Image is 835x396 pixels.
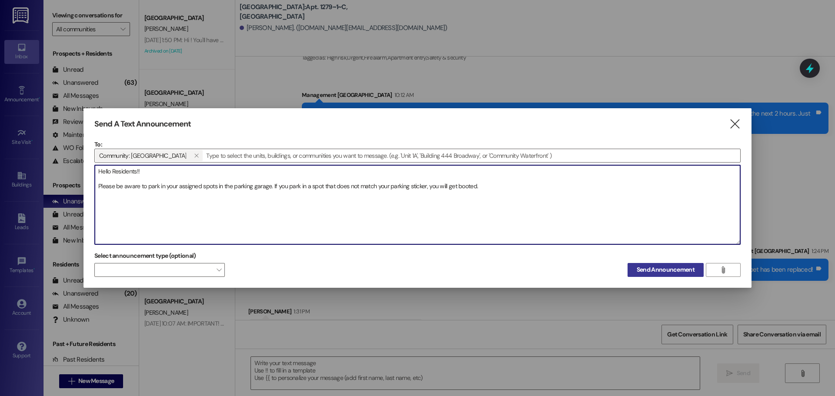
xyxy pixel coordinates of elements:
span: Send Announcement [637,265,695,274]
h3: Send A Text Announcement [94,119,191,129]
span: Community: Stadium Crossing [99,150,186,161]
div: Hello Residents!! Please be aware to park in your assigned spots in the parking garage. If you pa... [94,165,741,245]
i:  [729,120,741,129]
button: Send Announcement [628,263,704,277]
i:  [720,266,726,273]
i:  [194,152,199,159]
p: To: [94,140,741,149]
textarea: Hello Residents!! Please be aware to park in your assigned spots in the parking garage. If you pa... [95,165,740,244]
label: Select announcement type (optional) [94,249,196,263]
button: Community: Stadium Crossing [190,150,203,161]
input: Type to select the units, buildings, or communities you want to message. (e.g. 'Unit 1A', 'Buildi... [204,149,740,162]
